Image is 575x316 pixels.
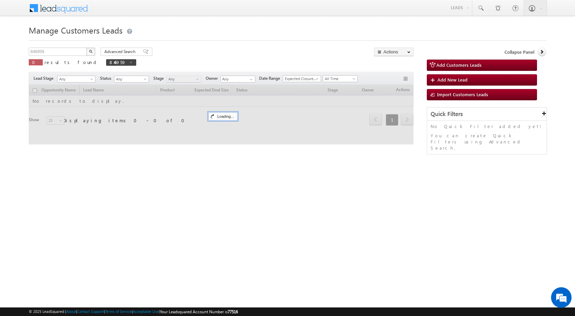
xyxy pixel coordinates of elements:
[100,75,114,81] span: Status
[167,76,199,82] span: Any
[114,76,147,82] span: Any
[228,309,238,314] span: 77516
[220,76,255,83] input: Type to Search
[431,132,543,151] p: You can create Quick Filters using Advanced Search.
[166,76,201,83] a: Any
[437,77,468,83] span: Add New Lead
[427,108,547,121] div: Quick Filters
[160,309,238,314] span: Your Leadsquared Account Number is
[374,48,413,56] button: Actions
[29,308,238,315] span: © 2025 LeadSquared | | | | |
[283,75,321,82] a: Expected Closure Date
[283,76,319,82] span: Expected Closure Date
[323,75,358,82] a: All Time
[77,309,104,314] a: Contact Support
[133,309,159,314] a: Acceptable Use
[208,112,238,121] div: Loading...
[89,50,92,53] img: Search
[104,49,138,55] span: Advanced Search
[110,59,126,65] span: 846959
[436,62,482,68] span: Add Customers Leads
[246,76,255,83] a: Show All Items
[206,75,220,81] span: Owner
[323,76,356,82] span: All Time
[29,25,123,36] span: Manage Customers Leads
[66,309,76,314] a: About
[437,91,488,97] span: Import Customers Leads
[153,75,166,81] span: Stage
[57,76,93,82] span: Any
[259,75,283,81] span: Date Range
[504,49,534,55] span: Collapse Panel
[32,59,39,65] span: 0
[34,75,56,81] span: Lead Stage
[431,123,543,129] p: No Quick Filter added yet!
[105,309,132,314] a: Terms of Service
[44,59,99,65] span: results found
[57,76,95,83] a: Any
[114,76,149,83] a: Any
